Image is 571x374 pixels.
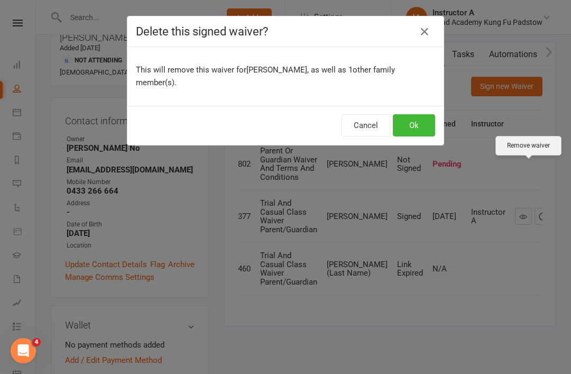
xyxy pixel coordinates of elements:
[136,25,435,38] h4: Delete this signed waiver?
[136,63,435,89] p: This will remove this waiver for [PERSON_NAME] , as well as 1 other family member(s).
[393,114,435,136] button: Ok
[342,114,390,136] button: Cancel
[11,338,36,363] iframe: Intercom live chat
[32,338,41,346] span: 4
